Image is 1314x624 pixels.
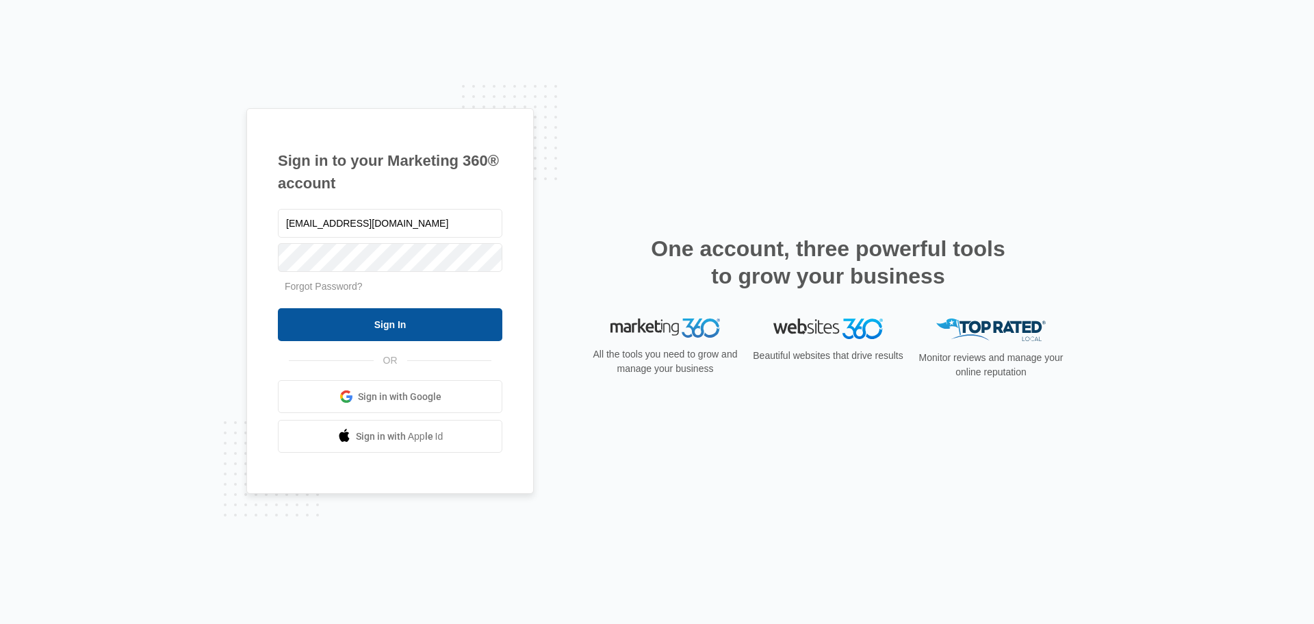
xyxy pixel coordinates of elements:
span: Sign in with Apple Id [356,429,443,444]
input: Email [278,209,502,238]
p: All the tools you need to grow and manage your business [589,347,742,376]
span: OR [374,353,407,368]
p: Monitor reviews and manage your online reputation [914,351,1068,379]
h2: One account, three powerful tools to grow your business [647,235,1009,290]
img: Marketing 360 [610,319,720,338]
a: Sign in with Apple Id [278,420,502,453]
input: Sign In [278,308,502,341]
span: Sign in with Google [358,390,441,404]
p: Beautiful websites that drive results [751,349,905,363]
a: Forgot Password? [285,281,363,292]
h1: Sign in to your Marketing 360® account [278,149,502,195]
a: Sign in with Google [278,380,502,413]
img: Websites 360 [773,319,883,338]
img: Top Rated Local [936,319,1046,341]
